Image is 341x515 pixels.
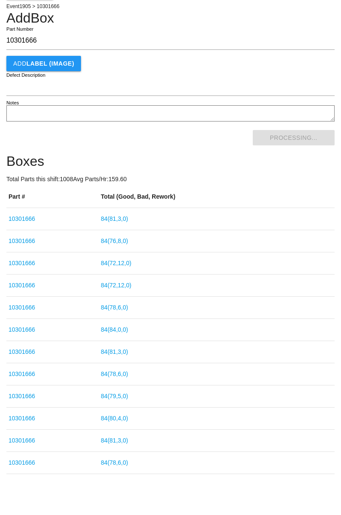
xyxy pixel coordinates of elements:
[9,260,35,266] a: 10301666
[9,393,35,399] a: 10301666
[9,348,35,355] a: 10301666
[6,175,335,184] p: Total Parts this shift: 1008 Avg Parts/Hr: 159.60
[6,32,335,50] input: Required
[101,415,128,422] a: 84(80,4,0)
[101,282,132,289] a: 84(72,12,0)
[101,215,128,222] a: 84(81,3,0)
[101,326,128,333] a: 84(84,0,0)
[9,437,35,444] a: 10301666
[101,437,128,444] a: 84(81,3,0)
[101,237,128,244] a: 84(76,8,0)
[9,459,35,466] a: 10301666
[6,56,81,71] button: AddLABEL (IMAGE)
[101,304,128,311] a: 84(78,6,0)
[9,326,35,333] a: 10301666
[101,393,128,399] a: 84(79,5,0)
[9,370,35,377] a: 10301666
[6,72,46,79] label: Defect Description
[9,304,35,311] a: 10301666
[9,237,35,244] a: 10301666
[99,186,335,208] th: Total (Good, Bad, Rework)
[101,459,128,466] a: 84(78,6,0)
[9,415,35,422] a: 10301666
[101,370,128,377] a: 84(78,6,0)
[9,282,35,289] a: 10301666
[6,11,335,26] h4: Add Box
[6,99,19,107] label: Notes
[6,154,335,169] h4: Boxes
[9,215,35,222] a: 10301666
[6,3,59,9] span: Event 1905 > 10301666
[6,26,33,33] label: Part Number
[6,186,99,208] th: Part #
[26,60,74,67] b: LABEL (IMAGE)
[101,260,132,266] a: 84(72,12,0)
[101,348,128,355] a: 84(81,3,0)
